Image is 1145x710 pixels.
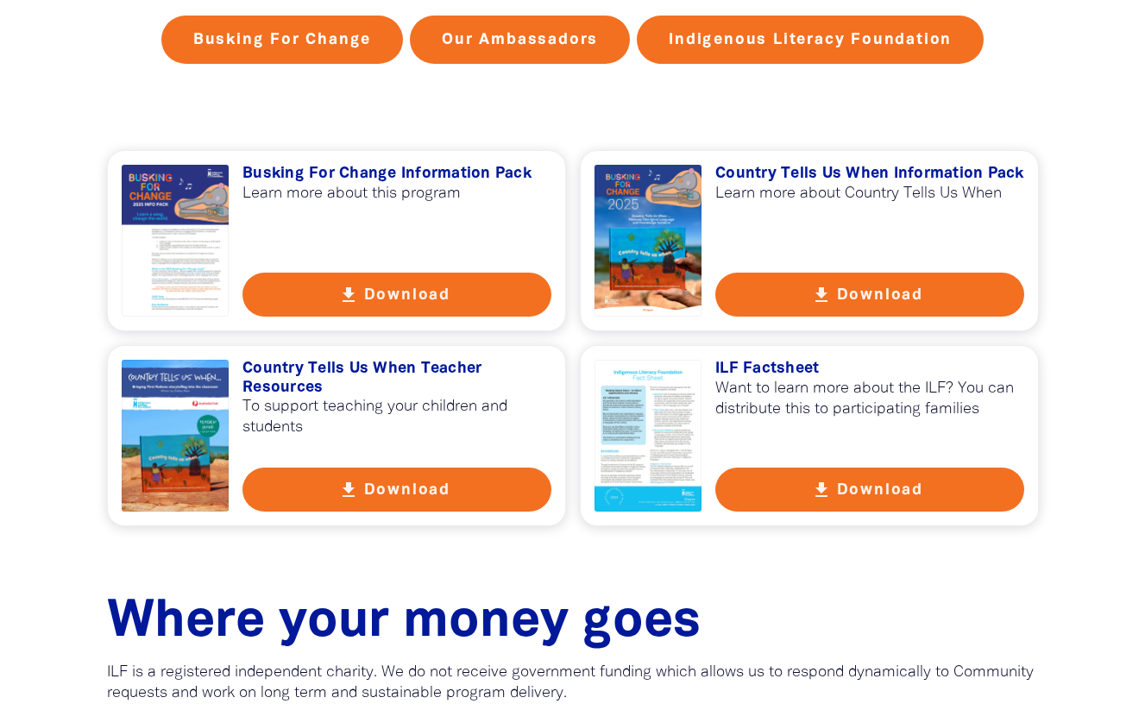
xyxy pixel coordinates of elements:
[637,16,984,64] a: Indigenous Literacy Foundation
[338,285,359,305] i: get_app
[242,468,551,512] button: get_app Download
[715,273,1024,317] button: get_app Download
[242,360,551,397] h3: Country Tells Us When Teacher Resources
[811,285,832,305] i: get_app
[410,16,630,64] a: Our Ambassadors
[161,16,403,64] a: Busking For Change
[811,480,832,500] i: get_app
[107,599,701,646] span: Where your money goes
[715,165,1024,184] h3: Country Tells Us When Information Pack
[107,663,1039,704] p: ILF is a registered independent charity. We do not receive government funding which allows us to ...
[242,273,551,317] button: get_app Download
[338,480,359,500] i: get_app
[715,468,1024,512] button: get_app Download
[715,360,1024,379] h3: ILF Factsheet
[242,165,551,184] h3: Busking For Change Information Pack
